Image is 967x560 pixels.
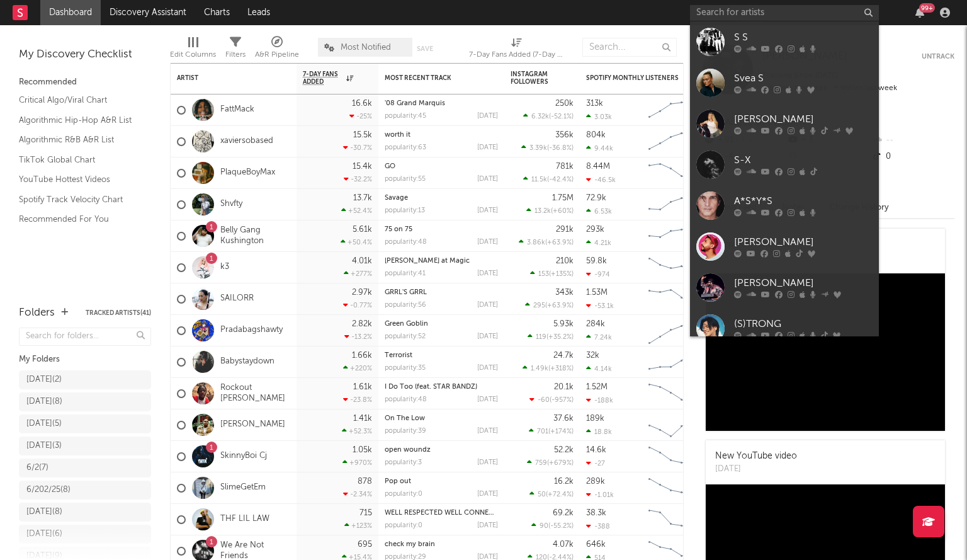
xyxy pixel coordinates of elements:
[343,301,372,309] div: -0.77 %
[177,74,271,82] div: Artist
[358,540,372,549] div: 695
[353,446,372,454] div: 1.05k
[551,113,572,120] span: -52.1 %
[341,238,372,246] div: +50.4 %
[531,522,574,530] div: ( )
[643,220,699,252] svg: Chart title
[26,416,62,431] div: [DATE] ( 5 )
[549,145,572,152] span: -36.8 %
[477,459,498,466] div: [DATE]
[529,396,574,404] div: ( )
[26,438,62,454] div: [DATE] ( 3 )
[533,302,545,309] span: 295
[385,207,425,214] div: popularity: 13
[690,144,879,185] a: S-X
[385,447,431,454] a: open woundz
[220,451,267,462] a: SkinnyBoi Cj
[586,428,612,436] div: 18.8k
[555,131,574,139] div: 356k
[385,132,410,139] a: worth it
[553,208,572,215] span: +60 %
[586,100,603,108] div: 313k
[519,238,574,246] div: ( )
[734,276,873,291] div: [PERSON_NAME]
[385,132,498,139] div: worth it
[477,333,498,340] div: [DATE]
[538,491,546,498] span: 50
[385,258,498,265] div: Alice at Magic
[359,509,372,517] div: 715
[19,503,151,522] a: [DATE](8)
[303,71,343,86] span: 7-Day Fans Added
[643,378,699,409] svg: Chart title
[353,383,372,391] div: 1.61k
[915,8,924,18] button: 99+
[477,365,498,372] div: [DATE]
[26,505,62,520] div: [DATE] ( 8 )
[523,112,574,120] div: ( )
[385,541,435,548] a: check my brain
[353,194,372,202] div: 13.7k
[531,113,549,120] span: 6.32k
[586,226,604,234] div: 293k
[734,153,873,168] div: S-X
[220,420,285,430] a: [PERSON_NAME]
[586,207,612,215] div: 6.53k
[582,38,677,57] input: Search...
[385,239,427,246] div: popularity: 48
[385,510,507,517] a: WELL RESPECTED WELL CONNECTED
[385,415,425,422] a: On The Low
[586,540,606,549] div: 646k
[342,459,372,467] div: +970 %
[549,460,572,467] span: +679 %
[19,328,151,346] input: Search for folders...
[526,207,574,215] div: ( )
[385,428,426,435] div: popularity: 39
[548,334,572,341] span: +35.2 %
[385,365,426,372] div: popularity: 35
[220,357,274,367] a: Babystaydown
[477,491,498,498] div: [DATE]
[643,252,699,283] svg: Chart title
[586,491,614,499] div: -1.01k
[385,396,427,403] div: popularity: 48
[220,168,275,178] a: PlaqueBoyMax
[385,321,428,328] a: Green Goblin
[734,235,873,250] div: [PERSON_NAME]
[734,112,873,127] div: [PERSON_NAME]
[349,112,372,120] div: -25 %
[477,428,498,435] div: [DATE]
[344,270,372,278] div: +277 %
[553,351,574,360] div: 24.7k
[220,226,290,247] a: Belly Gang Kushington
[385,384,477,391] a: I Do Too (feat. STAR BANDZ)
[385,100,445,107] a: '08 Grand Marquis
[919,3,935,13] div: 99 +
[553,414,574,423] div: 37.6k
[477,144,498,151] div: [DATE]
[550,428,572,435] span: +174 %
[552,194,574,202] div: 1.75M
[353,131,372,139] div: 15.5k
[385,384,498,391] div: I Do Too (feat. STAR BANDZ)
[554,446,574,454] div: 52.2k
[586,74,681,82] div: Spotify Monthly Listeners
[553,320,574,328] div: 5.93k
[353,226,372,234] div: 5.61k
[385,195,408,202] a: Savage
[523,175,574,183] div: ( )
[690,62,879,103] a: Svea S
[643,504,699,535] svg: Chart title
[220,383,290,404] a: Rockout [PERSON_NAME]
[19,212,139,226] a: Recommended For You
[534,208,551,215] span: 13.2k
[554,477,574,486] div: 16.2k
[643,189,699,220] svg: Chart title
[586,522,610,530] div: -388
[871,149,954,165] div: 0
[530,270,574,278] div: ( )
[19,153,139,167] a: TikTok Global Chart
[385,352,412,359] a: Terrorist
[19,93,139,107] a: Critical Algo/Viral Chart
[586,414,604,423] div: 189k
